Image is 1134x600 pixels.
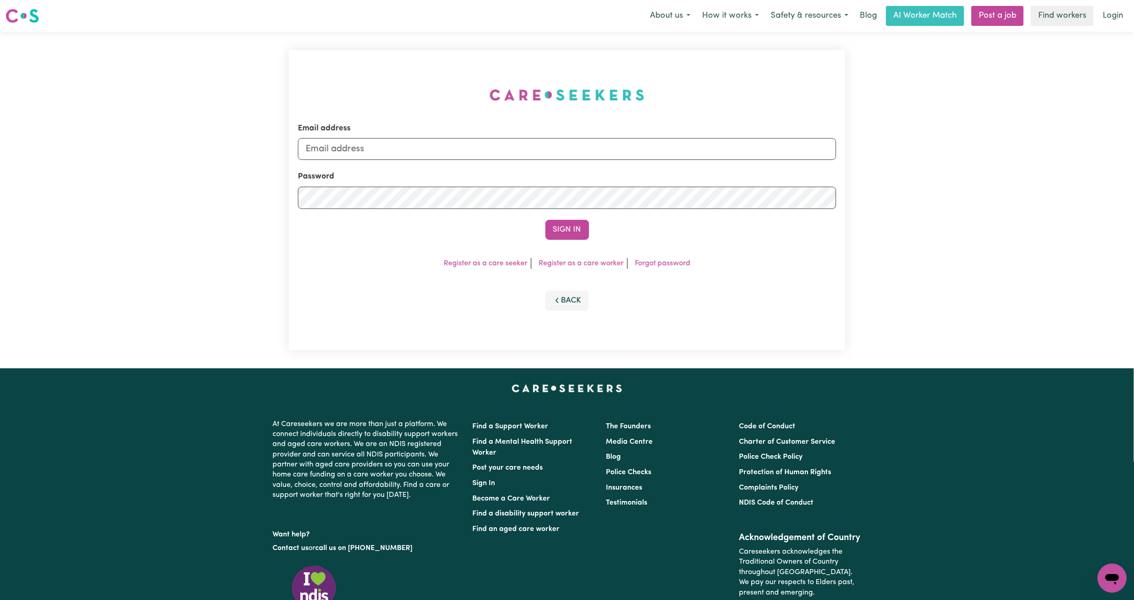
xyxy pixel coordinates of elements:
[473,495,550,502] a: Become a Care Worker
[1031,6,1094,26] a: Find workers
[739,499,813,506] a: NDIS Code of Conduct
[539,260,624,267] a: Register as a care worker
[644,6,696,25] button: About us
[5,5,39,26] a: Careseekers logo
[739,532,861,543] h2: Acknowledgement of Country
[473,510,579,517] a: Find a disability support worker
[298,123,351,134] label: Email address
[971,6,1024,26] a: Post a job
[298,138,836,160] input: Email address
[696,6,765,25] button: How it works
[739,438,835,446] a: Charter of Customer Service
[473,526,560,533] a: Find an aged care worker
[444,260,527,267] a: Register as a care seeker
[1097,6,1129,26] a: Login
[606,484,642,491] a: Insurances
[473,480,495,487] a: Sign In
[739,423,795,430] a: Code of Conduct
[739,453,802,461] a: Police Check Policy
[886,6,964,26] a: AI Worker Match
[854,6,882,26] a: Blog
[273,540,462,557] p: or
[545,220,589,240] button: Sign In
[473,438,573,456] a: Find a Mental Health Support Worker
[606,469,651,476] a: Police Checks
[273,416,462,504] p: At Careseekers we are more than just a platform. We connect individuals directly to disability su...
[635,260,690,267] a: Forgot password
[765,6,854,25] button: Safety & resources
[273,545,309,552] a: Contact us
[1098,564,1127,593] iframe: Button to launch messaging window, conversation in progress
[606,423,651,430] a: The Founders
[606,453,621,461] a: Blog
[512,385,622,392] a: Careseekers home page
[5,8,39,24] img: Careseekers logo
[473,423,549,430] a: Find a Support Worker
[273,526,462,540] p: Want help?
[606,499,647,506] a: Testimonials
[545,291,589,311] button: Back
[298,171,334,183] label: Password
[739,469,831,476] a: Protection of Human Rights
[473,464,543,471] a: Post your care needs
[606,438,653,446] a: Media Centre
[739,484,798,491] a: Complaints Policy
[316,545,413,552] a: call us on [PHONE_NUMBER]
